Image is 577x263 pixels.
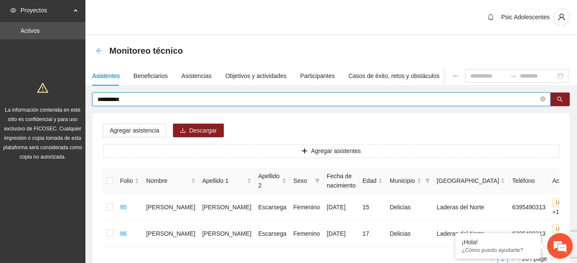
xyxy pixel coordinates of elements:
span: filter [315,178,320,183]
button: downloadDescargar [173,124,224,137]
th: Apellido 2 [255,168,290,194]
button: bell [484,10,498,24]
span: Psic Adolescentes [501,14,550,20]
div: Asistencias [182,71,212,81]
span: to [510,72,516,79]
div: ¡Hola! [462,239,534,246]
div: Asistentes [92,71,120,81]
th: Colonia [433,168,509,194]
button: ellipsis [445,66,465,86]
td: [PERSON_NAME] [143,220,199,247]
span: U [552,198,563,207]
a: Activos [21,27,40,34]
button: search [550,92,570,106]
td: [PERSON_NAME] [199,220,255,247]
span: Apellido 2 [258,171,280,190]
span: Proyectos [21,2,71,19]
span: close-circle [540,96,545,101]
span: Agregar asistentes [311,146,361,156]
td: [PERSON_NAME] [143,194,199,220]
div: Back [96,47,103,55]
span: Municipio [390,176,415,185]
td: Escarsega [255,220,290,247]
td: Delicias [386,194,433,220]
span: close-circle [540,95,545,104]
th: Fecha de nacimiento [323,168,359,194]
span: Estamos en línea. [50,84,118,170]
td: 17 [359,220,387,247]
div: Chatee con nosotros ahora [44,43,144,55]
span: Descargar [189,126,217,135]
div: Participantes [300,71,335,81]
span: eye [10,7,16,13]
td: Laderas del Norte [433,220,509,247]
td: [DATE] [323,220,359,247]
span: Agregar asistencia [110,126,159,135]
span: Edad [363,176,377,185]
span: left [490,257,495,262]
div: Objetivos y actividades [226,71,287,81]
span: filter [313,174,322,187]
span: swap-right [510,72,516,79]
th: Teléfono [509,168,549,194]
td: 6395490313 [509,220,549,247]
span: Folio [120,176,133,185]
span: U [552,224,563,234]
span: filter [425,178,430,183]
span: Sexo [293,176,311,185]
textarea: Escriba su mensaje y pulse “Intro” [4,173,163,203]
button: Agregar asistencia [103,124,166,137]
td: Escarsega [255,194,290,220]
a: 95 [120,204,127,211]
button: plusAgregar asistentes [103,144,559,158]
th: Apellido 1 [199,168,255,194]
td: [DATE] [323,194,359,220]
span: La información contenida en este sitio es confidencial y para uso exclusivo de FICOSEC. Cualquier... [3,107,82,160]
span: [GEOGRAPHIC_DATA] [437,176,499,185]
th: Nombre [143,168,199,194]
span: Nombre [146,176,189,185]
td: Femenino [290,220,323,247]
span: arrow-left [96,47,103,54]
p: ¿Cómo puedo ayudarte? [462,247,534,253]
td: [PERSON_NAME] [199,194,255,220]
span: Monitoreo técnico [109,44,183,58]
span: filter [423,174,432,187]
span: right [510,257,515,262]
td: Delicias [386,220,433,247]
th: Folio [117,168,143,194]
span: plus [302,148,308,155]
span: Apellido 1 [202,176,245,185]
th: Edad [359,168,387,194]
td: Femenino [290,194,323,220]
span: download [180,127,186,134]
span: bell [484,14,497,20]
div: Casos de éxito, retos y obstáculos [349,71,439,81]
a: 96 [120,230,127,237]
div: Minimizar ventana de chat en vivo [140,4,161,25]
th: Municipio [386,168,433,194]
span: warning [37,82,48,93]
span: ellipsis [452,73,458,79]
span: user [554,13,570,21]
td: 15 [359,194,387,220]
button: user [553,9,570,26]
div: Beneficiarios [134,71,168,81]
td: Laderas del Norte [433,194,509,220]
span: search [557,96,563,103]
td: 6395490313 [509,194,549,220]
